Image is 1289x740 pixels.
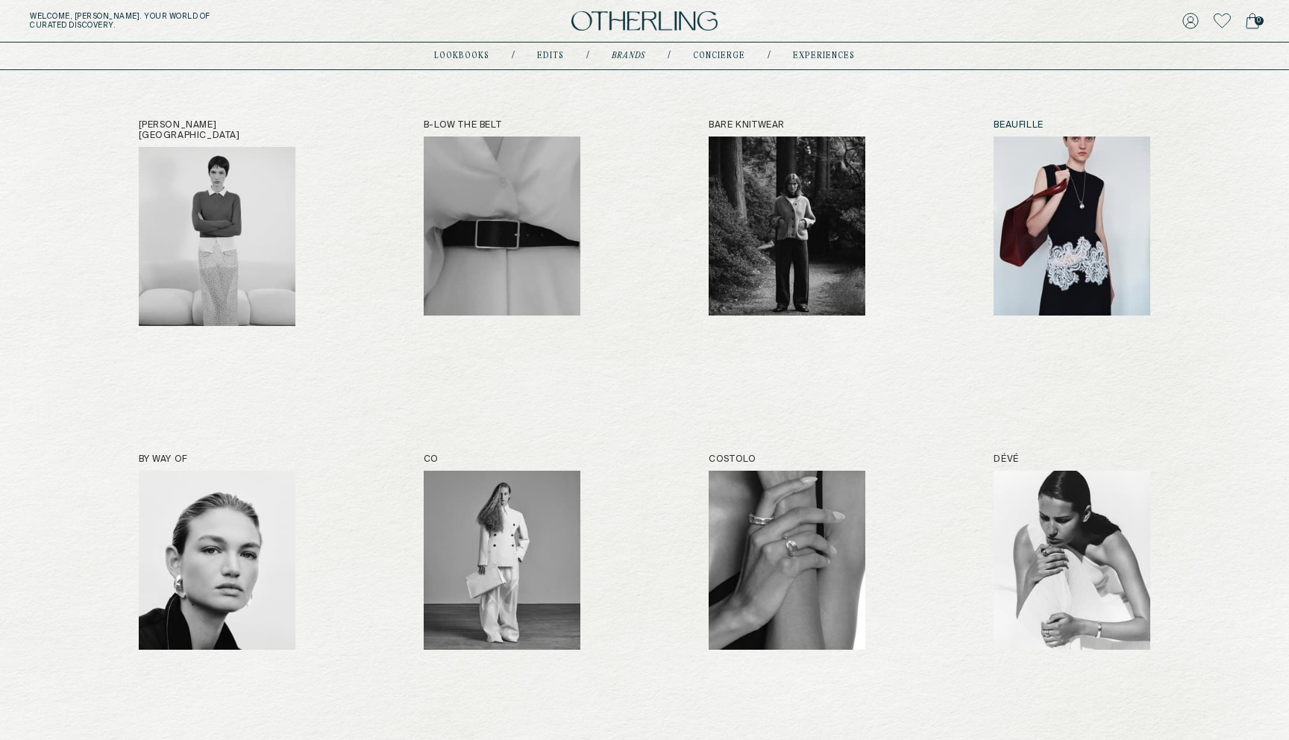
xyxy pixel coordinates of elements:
[512,50,515,62] div: /
[139,147,295,326] img: Alfie Paris
[793,52,855,60] a: experiences
[424,120,580,131] h2: B-low the Belt
[709,137,865,316] img: Bare Knitwear
[693,52,745,60] a: concierge
[994,454,1150,650] a: Dévé
[139,454,295,650] a: By Way Of
[994,120,1150,131] h2: Beaufille
[586,50,589,62] div: /
[424,137,580,316] img: B-low the Belt
[612,52,645,60] a: Brands
[709,454,865,650] a: Costolo
[30,12,398,30] h5: Welcome, [PERSON_NAME] . Your world of curated discovery.
[1255,16,1264,25] span: 0
[709,120,865,326] a: Bare Knitwear
[709,454,865,465] h2: Costolo
[424,471,580,650] img: Co
[139,120,295,141] h2: [PERSON_NAME][GEOGRAPHIC_DATA]
[994,137,1150,316] img: Beaufille
[424,454,580,465] h2: Co
[424,454,580,650] a: Co
[434,52,489,60] a: lookbooks
[994,454,1150,465] h2: Dévé
[709,471,865,650] img: Costolo
[139,454,295,465] h2: By Way Of
[571,11,718,31] img: logo
[768,50,771,62] div: /
[709,120,865,131] h2: Bare Knitwear
[139,120,295,326] a: [PERSON_NAME][GEOGRAPHIC_DATA]
[424,120,580,326] a: B-low the Belt
[994,120,1150,326] a: Beaufille
[537,52,564,60] a: Edits
[139,471,295,650] img: By Way Of
[668,50,671,62] div: /
[994,471,1150,650] img: Dévé
[1246,10,1259,31] a: 0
